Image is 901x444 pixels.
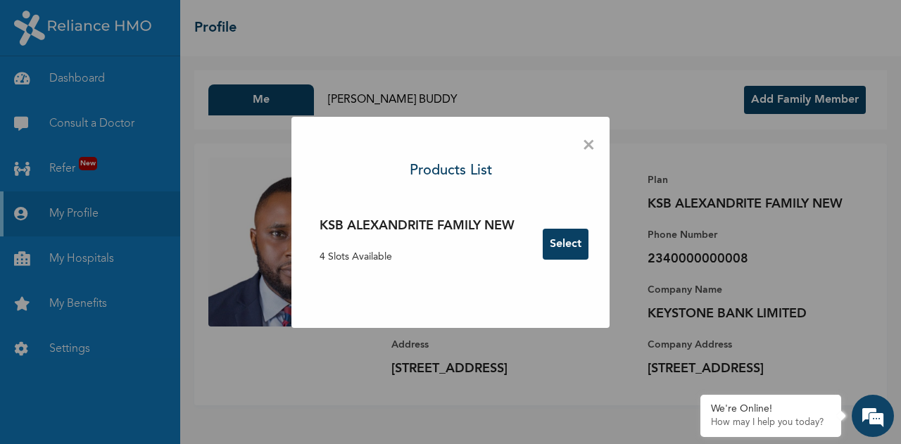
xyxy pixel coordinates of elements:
textarea: Type your message and hit 'Enter' [7,322,268,371]
span: We're online! [82,146,194,288]
div: FAQs [138,371,269,414]
div: Chat with us now [73,79,237,97]
button: Select [543,229,588,260]
h3: Products List [410,160,492,182]
span: Conversation [7,395,138,405]
p: 4 Slots Available [320,250,515,265]
div: We're Online! [711,403,831,415]
h3: KSB ALEXANDRITE FAMILY NEW [320,217,515,236]
img: d_794563401_company_1708531726252_794563401 [26,70,57,106]
p: How may I help you today? [711,417,831,429]
div: Minimize live chat window [231,7,265,41]
span: × [582,131,596,160]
